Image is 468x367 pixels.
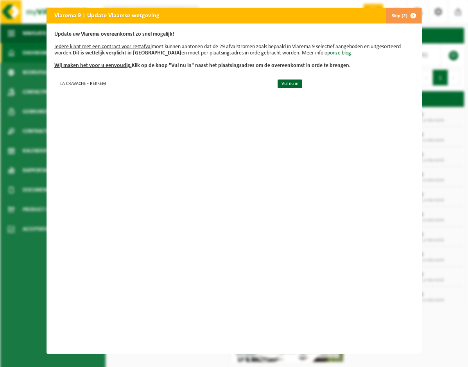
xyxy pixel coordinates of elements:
[54,31,174,37] b: Update uw Vlarema overeenkomst zo snel mogelijk!
[54,63,351,69] b: Klik op de knop "Vul nu in" naast het plaatsingsadres om de overeenkomst in orde te brengen.
[73,50,181,56] b: Dit is wettelijk verplicht in [GEOGRAPHIC_DATA]
[54,44,152,50] u: Iedere klant met een contract voor restafval
[330,50,353,56] a: onze blog.
[54,31,414,69] p: moet kunnen aantonen dat de 29 afvalstromen zoals bepaald in Vlarema 9 selectief aangeboden en ui...
[386,8,421,24] button: Skip (2)
[47,8,167,23] h2: Vlarema 9 | Update Vlaamse wetgeving
[54,63,132,69] u: Wij maken het voor u eenvoudig.
[278,80,302,88] a: Vul nu in
[54,77,271,90] td: LA CRAVACHE - REKKEM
